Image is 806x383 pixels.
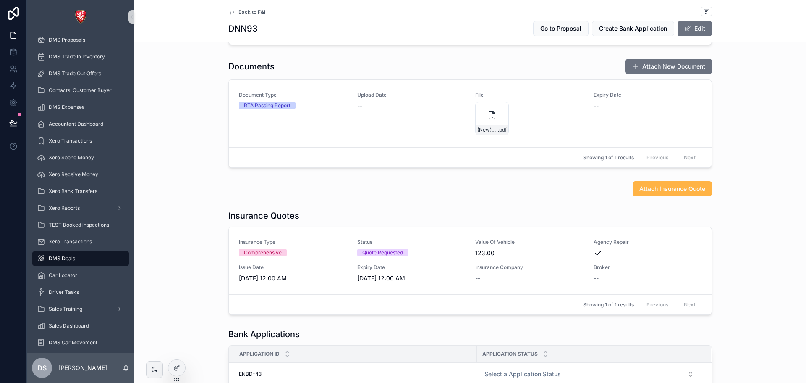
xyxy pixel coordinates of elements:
[49,222,109,228] span: TEST Booked inspections
[357,264,466,271] span: Expiry Date
[475,239,584,246] span: Value Of Vehicle
[498,127,507,133] span: .pdf
[239,371,262,378] span: ENBD-43
[32,268,129,283] a: Car Locator
[49,137,92,144] span: Xero Transactions
[484,370,561,378] span: Select a Application Status
[49,322,89,329] span: Sales Dashboard
[32,217,129,232] a: TEST Booked inspections
[244,102,290,109] div: RTA Passing Report
[362,249,403,256] div: Quote Requested
[239,92,347,98] span: Document Type
[594,264,702,271] span: Broker
[49,171,98,178] span: Xero Receive Money
[357,274,466,283] span: [DATE] 12:00 AM
[228,61,275,72] h1: Documents
[239,351,280,357] span: Application ID
[482,351,538,357] span: Application Status
[357,239,466,246] span: Status
[49,188,97,195] span: Xero Bank Transfers
[594,102,599,110] span: --
[49,154,94,161] span: Xero Spend Money
[239,274,347,283] span: [DATE] 12:00 AM
[32,100,129,115] a: DMS Expenses
[594,92,702,98] span: Expiry Date
[475,264,584,271] span: Insurance Company
[32,83,129,98] a: Contacts: Customer Buyer
[32,301,129,317] a: Sales Training
[32,201,129,216] a: Xero Reports
[594,274,599,283] span: --
[49,70,101,77] span: DMS Trade Out Offers
[678,21,712,36] button: Edit
[59,364,107,372] p: [PERSON_NAME]
[625,59,712,74] button: Attach New Document
[32,150,129,165] a: Xero Spend Money
[540,24,581,33] span: Go to Proposal
[477,127,498,133] span: (New)Booking-B-Invoice-(2)-(3)
[244,249,282,256] div: Comprehensive
[533,21,589,36] button: Go to Proposal
[32,32,129,48] a: DMS Proposals
[37,363,47,373] span: DS
[478,367,701,382] button: Select Button
[74,10,87,24] img: App logo
[229,80,712,147] a: Document TypeRTA Passing ReportUpload Date--File(New)Booking-B-Invoice-(2)-(3).pdfExpiry Date--
[238,9,265,16] span: Back to F&I
[49,121,103,127] span: Accountant Dashboard
[27,34,134,353] div: scrollable content
[32,49,129,64] a: DMS Trade In Inventory
[32,234,129,249] a: Xero Transactions
[32,133,129,148] a: Xero Transactions
[49,306,82,312] span: Sales Training
[49,87,112,94] span: Contacts: Customer Buyer
[49,53,105,60] span: DMS Trade In Inventory
[32,251,129,266] a: DMS Deals
[49,37,85,43] span: DMS Proposals
[357,102,362,110] span: --
[475,249,584,257] span: 123.00
[32,285,129,300] a: Driver Tasks
[229,227,712,294] a: Insurance TypeComprehensiveStatusQuote RequestedValue Of Vehicle123.00Agency RepairIssue Date[DAT...
[592,21,674,36] button: Create Bank Application
[32,66,129,81] a: DMS Trade Out Offers
[49,272,77,279] span: Car Locator
[49,255,75,262] span: DMS Deals
[32,116,129,132] a: Accountant Dashboard
[32,318,129,333] a: Sales Dashboard
[49,205,80,211] span: Xero Reports
[32,335,129,350] a: DMS Car Movement
[228,9,265,16] a: Back to F&I
[239,371,472,378] a: ENBD-43
[228,23,258,34] h1: DNN93
[49,104,84,111] span: DMS Expenses
[583,154,634,161] span: Showing 1 of 1 results
[32,167,129,182] a: Xero Receive Money
[228,210,299,222] h1: Insurance Quotes
[639,185,705,193] span: Attach Insurance Quote
[477,366,701,382] a: Select Button
[633,181,712,196] button: Attach Insurance Quote
[49,238,92,245] span: Xero Transactions
[599,24,667,33] span: Create Bank Application
[475,92,584,98] span: File
[357,92,466,98] span: Upload Date
[239,264,347,271] span: Issue Date
[594,239,702,246] span: Agency Repair
[583,301,634,308] span: Showing 1 of 1 results
[32,184,129,199] a: Xero Bank Transfers
[475,274,480,283] span: --
[239,239,347,246] span: Insurance Type
[228,328,300,340] h1: Bank Applications
[49,289,79,296] span: Driver Tasks
[49,339,97,346] span: DMS Car Movement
